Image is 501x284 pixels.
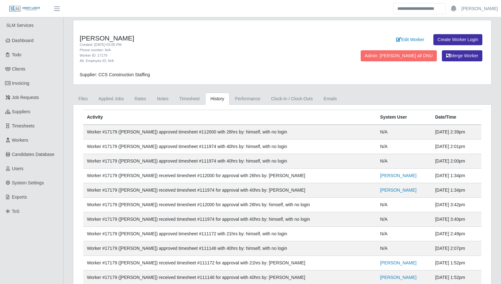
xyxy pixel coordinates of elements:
[80,34,312,42] h4: [PERSON_NAME]
[431,183,481,198] td: [DATE] 1:34pm
[12,194,27,200] span: Exports
[12,152,55,157] span: Candidates Database
[83,256,376,270] td: Worker #17179 ([PERSON_NAME]) received timesheet #111172 for approval with 21hrs by: [PERSON_NAME]
[12,166,24,171] span: Users
[129,93,152,105] a: Rates
[266,93,318,105] a: Clock-In / Clock-Outs
[393,3,446,14] input: Search
[12,52,21,57] span: Todo
[83,125,376,139] td: Worker #17179 ([PERSON_NAME]) approved timesheet #112000 with 26hrs by: himself, with no login
[12,209,20,214] span: ToS
[73,93,93,105] a: Files
[461,5,498,12] a: [PERSON_NAME]
[431,125,481,139] td: [DATE] 2:39pm
[431,139,481,154] td: [DATE] 2:01pm
[380,260,417,265] a: [PERSON_NAME]
[83,198,376,212] td: Worker #17179 ([PERSON_NAME]) received timesheet #112000 for approval with 26hrs by: himself, wit...
[431,227,481,241] td: [DATE] 2:49pm
[376,139,431,154] td: N/A
[431,241,481,256] td: [DATE] 2:07pm
[376,154,431,169] td: N/A
[83,183,376,198] td: Worker #17179 ([PERSON_NAME]) received timesheet #111974 for approval with 40hrs by: [PERSON_NAME]
[83,169,376,183] td: Worker #17179 ([PERSON_NAME]) received timesheet #112000 for approval with 26hrs by: [PERSON_NAME]
[361,50,437,61] button: Admin: [PERSON_NAME] all DNU
[12,109,30,114] span: Suppliers
[83,212,376,227] td: Worker #17179 ([PERSON_NAME]) received timesheet #111974 for approval with 40hrs by: himself, wit...
[431,169,481,183] td: [DATE] 1:34pm
[12,81,29,86] span: Invoicing
[205,93,230,105] a: History
[80,72,150,77] span: Supplier: CCS Construction Staffing
[376,227,431,241] td: N/A
[80,58,312,64] div: Alt. Employee ID: N/A
[380,173,417,178] a: [PERSON_NAME]
[229,93,266,105] a: Performance
[80,47,312,53] div: Phone number: N/A
[12,138,28,143] span: Workers
[433,34,482,45] a: Create Worker Login
[12,180,44,185] span: System Settings
[431,154,481,169] td: [DATE] 2:00pm
[318,93,342,105] a: Emails
[83,139,376,154] td: Worker #17179 ([PERSON_NAME]) approved timesheet #111974 with 40hrs by: himself, with no login
[376,110,431,125] th: System User
[431,212,481,227] td: [DATE] 3:40pm
[376,241,431,256] td: N/A
[6,23,34,28] span: SLM Services
[12,66,26,71] span: Clients
[431,110,481,125] th: Date/Time
[376,125,431,139] td: N/A
[431,256,481,270] td: [DATE] 1:52pm
[376,198,431,212] td: N/A
[83,227,376,241] td: Worker #17179 ([PERSON_NAME]) approved timesheet #111172 with 21hrs by: himself, with no login
[376,212,431,227] td: N/A
[392,34,428,45] a: Edit Worker
[380,275,417,280] a: [PERSON_NAME]
[83,154,376,169] td: Worker #17179 ([PERSON_NAME]) approved timesheet #111974 with 40hrs by: himself, with no login
[174,93,205,105] a: Timesheet
[12,95,39,100] span: Job Requests
[9,5,40,12] img: SLM Logo
[151,93,174,105] a: Notes
[83,110,376,125] th: Activity
[12,123,35,128] span: Timesheets
[380,188,417,193] a: [PERSON_NAME]
[431,198,481,212] td: [DATE] 3:42pm
[80,42,312,47] div: Created: [DATE] 03:05 PM
[83,241,376,256] td: Worker #17179 ([PERSON_NAME]) approved timesheet #111146 with 40hrs by: himself, with no login
[442,50,482,61] button: Merge Worker
[80,53,312,58] div: Worker ID: 17179
[93,93,129,105] a: Applied Jobs
[12,38,34,43] span: Dashboard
